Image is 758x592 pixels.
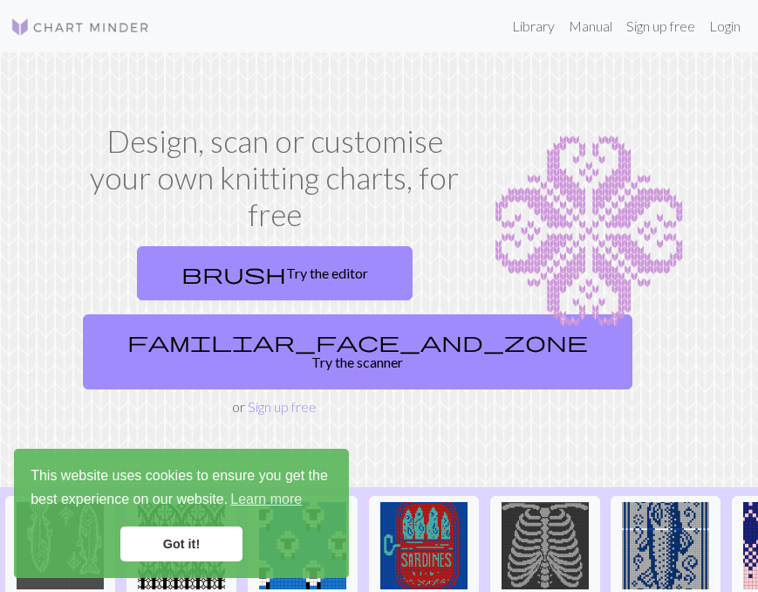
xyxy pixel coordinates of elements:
a: Manual [562,9,619,44]
a: Try the editor [137,246,413,300]
a: learn more about cookies [228,486,304,513]
a: Login [702,9,748,44]
a: fish prac [611,535,720,552]
a: Sign up free [248,398,317,415]
a: Library [505,9,562,44]
a: Sardines in a can [369,535,479,552]
img: New Piskel-1.png (2).png [502,502,589,589]
img: Chart example [495,122,683,341]
div: or [76,239,474,417]
a: Try the scanner [83,314,632,389]
a: dismiss cookie message [120,527,242,561]
span: familiar_face_and_zone [127,329,588,354]
a: fishies :) [5,535,115,552]
span: This website uses cookies to ensure you get the best experience on our website. [31,465,332,513]
img: Sardines in a can [380,502,468,589]
img: fish prac [622,502,709,589]
h1: Design, scan or customise your own knitting charts, for free [76,122,474,232]
a: New Piskel-1.png (2).png [490,535,600,552]
div: cookieconsent [14,449,349,578]
a: Sign up free [619,9,702,44]
img: Logo [10,17,150,38]
span: brush [181,261,286,286]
